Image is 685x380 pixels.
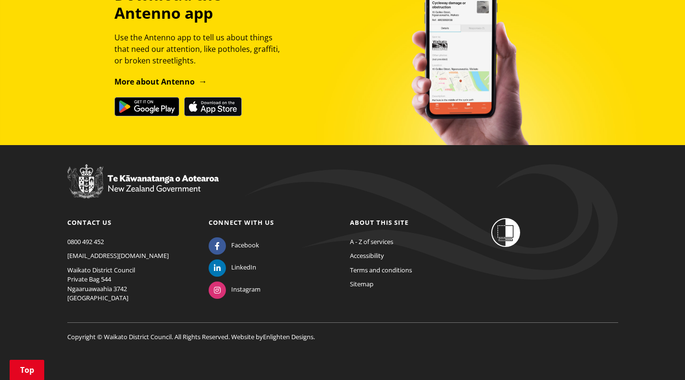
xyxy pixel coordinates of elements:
p: Waikato District Council Private Bag 544 Ngaaruawaahia 3742 [GEOGRAPHIC_DATA] [67,266,194,303]
p: Use the Antenno app to tell us about things that need our attention, like potholes, graffiti, or ... [114,32,288,66]
a: Terms and conditions [350,266,412,274]
a: A - Z of services [350,237,393,246]
a: New Zealand Government [67,186,219,195]
a: Accessibility [350,251,384,260]
a: Facebook [209,241,259,249]
a: [EMAIL_ADDRESS][DOMAIN_NAME] [67,251,169,260]
img: New Zealand Government [67,164,219,199]
a: About this site [350,218,409,227]
a: Top [10,360,44,380]
iframe: Messenger Launcher [641,340,675,374]
span: Instagram [231,285,261,294]
a: More about Antenno [114,76,207,87]
a: Instagram [209,285,261,294]
a: Sitemap [350,280,374,288]
a: Connect with us [209,218,274,227]
a: Enlighten Designs [263,332,313,341]
span: LinkedIn [231,263,256,272]
a: Contact us [67,218,112,227]
p: Copyright © Waikato District Council. All Rights Reserved. Website by . [67,322,618,342]
img: Get it on Google Play [114,97,179,116]
a: 0800 492 452 [67,237,104,246]
img: Download on the App Store [184,97,242,116]
a: LinkedIn [209,263,256,271]
img: Shielded [491,218,520,247]
span: Facebook [231,241,259,250]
